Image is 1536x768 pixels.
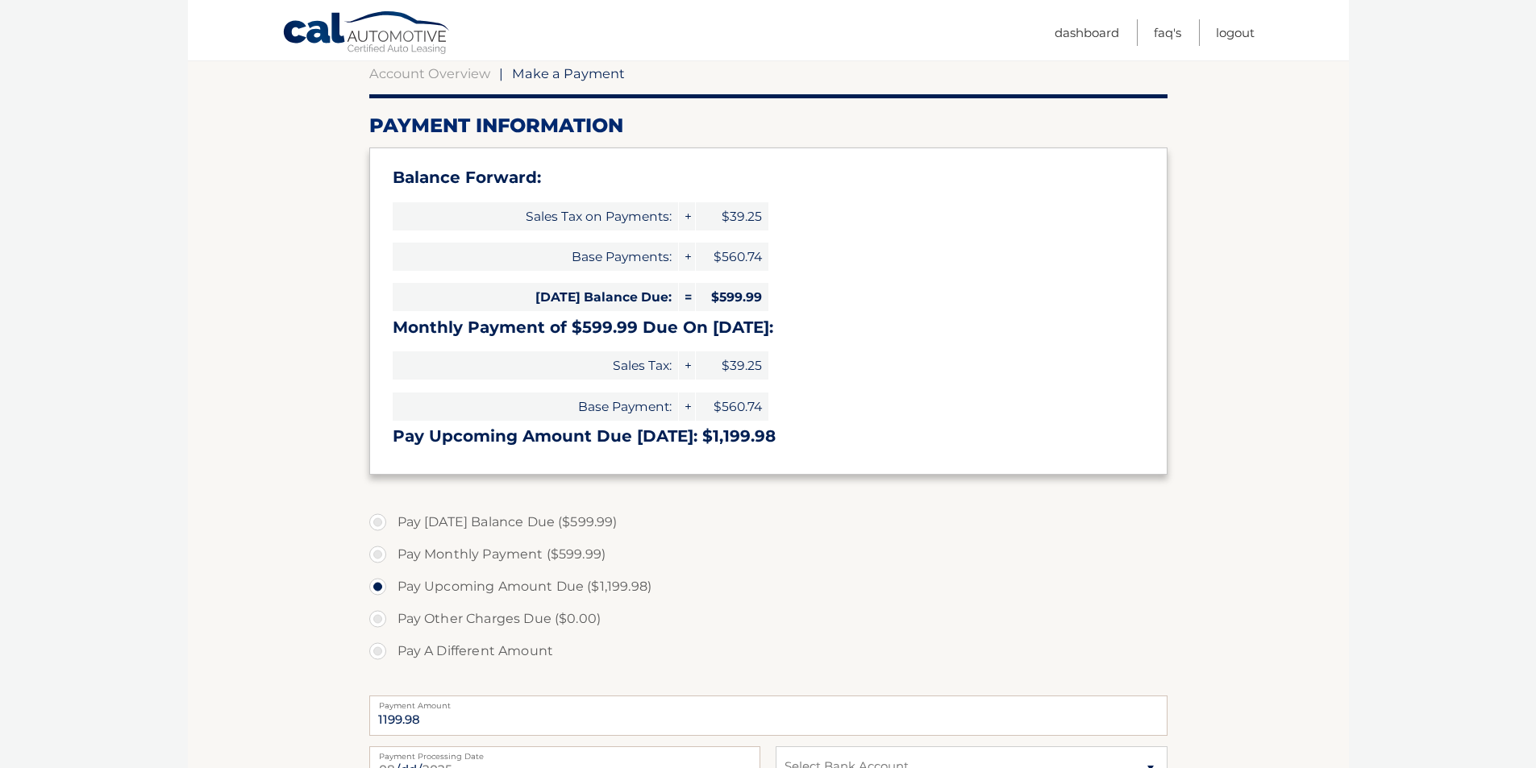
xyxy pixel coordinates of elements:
[1055,19,1119,46] a: Dashboard
[499,65,503,81] span: |
[369,538,1168,571] label: Pay Monthly Payment ($599.99)
[696,283,768,311] span: $599.99
[369,603,1168,635] label: Pay Other Charges Due ($0.00)
[282,10,452,57] a: Cal Automotive
[369,695,1168,736] input: Payment Amount
[369,635,1168,667] label: Pay A Different Amount
[696,351,768,380] span: $39.25
[696,392,768,421] span: $560.74
[679,283,695,311] span: =
[679,392,695,421] span: +
[1154,19,1181,46] a: FAQ's
[369,695,1168,708] label: Payment Amount
[393,243,678,271] span: Base Payments:
[393,283,678,311] span: [DATE] Balance Due:
[696,202,768,230] span: $39.25
[393,318,1144,338] h3: Monthly Payment of $599.99 Due On [DATE]:
[369,114,1168,138] h2: Payment Information
[393,392,678,421] span: Base Payment:
[369,571,1168,603] label: Pay Upcoming Amount Due ($1,199.98)
[393,351,678,380] span: Sales Tax:
[369,65,490,81] a: Account Overview
[369,746,760,759] label: Payment Processing Date
[696,243,768,271] span: $560.74
[393,168,1144,188] h3: Balance Forward:
[369,506,1168,538] label: Pay [DATE] Balance Due ($599.99)
[1216,19,1255,46] a: Logout
[679,351,695,380] span: +
[512,65,625,81] span: Make a Payment
[393,426,1144,446] h3: Pay Upcoming Amount Due [DATE]: $1,199.98
[679,243,695,271] span: +
[393,202,678,230] span: Sales Tax on Payments:
[679,202,695,230] span: +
